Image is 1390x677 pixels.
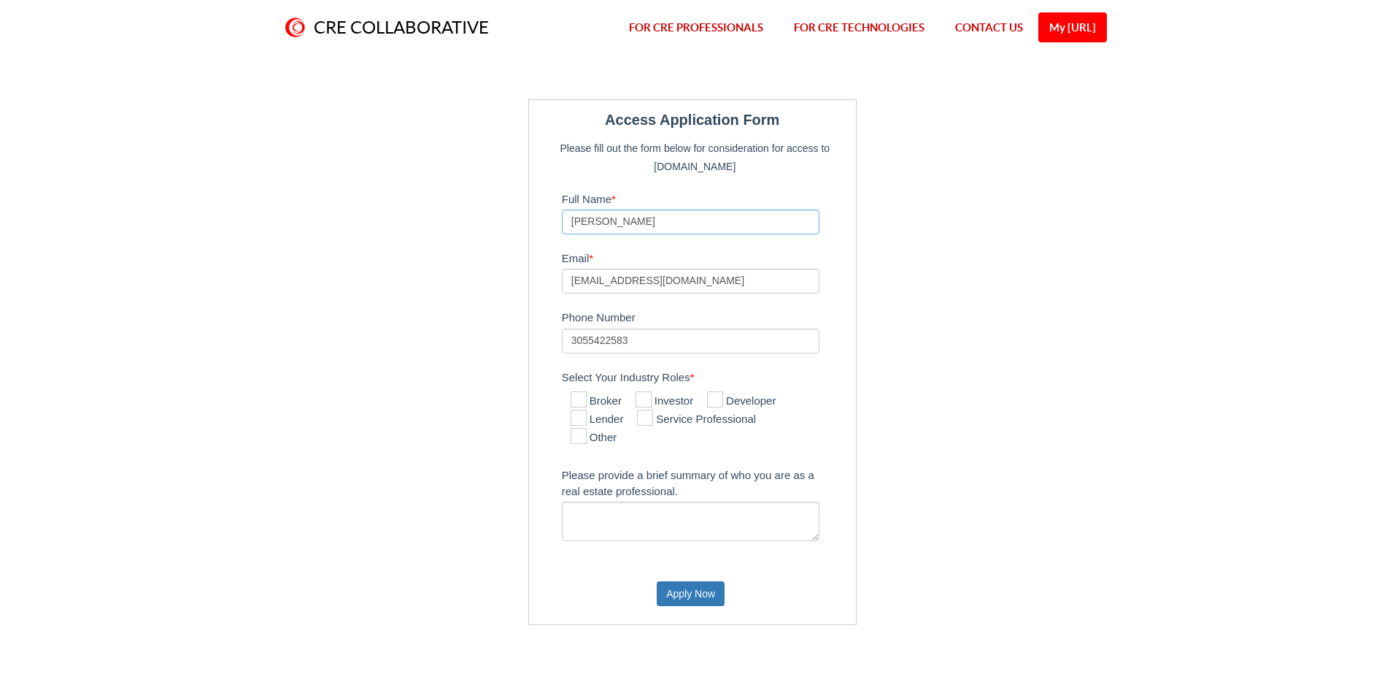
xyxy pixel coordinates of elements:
label: Email [562,245,849,269]
label: Full Name [562,186,849,210]
label: Investor [636,393,693,410]
label: Service Professional [637,411,756,429]
a: My [URL] [1038,12,1107,42]
label: Phone Number [562,305,849,328]
p: Please fill out the form below for consideration for access to [DOMAIN_NAME] [555,139,835,175]
legend: Access Application Form [536,107,849,132]
label: Other [571,429,617,447]
button: Apply Now [657,581,725,606]
label: Please provide a brief summary of who you are as a real estate professional. [562,462,849,502]
label: Developer [707,393,776,410]
label: Broker [571,393,622,410]
label: Select Your Industry Roles [562,364,849,388]
label: Lender [571,411,624,429]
